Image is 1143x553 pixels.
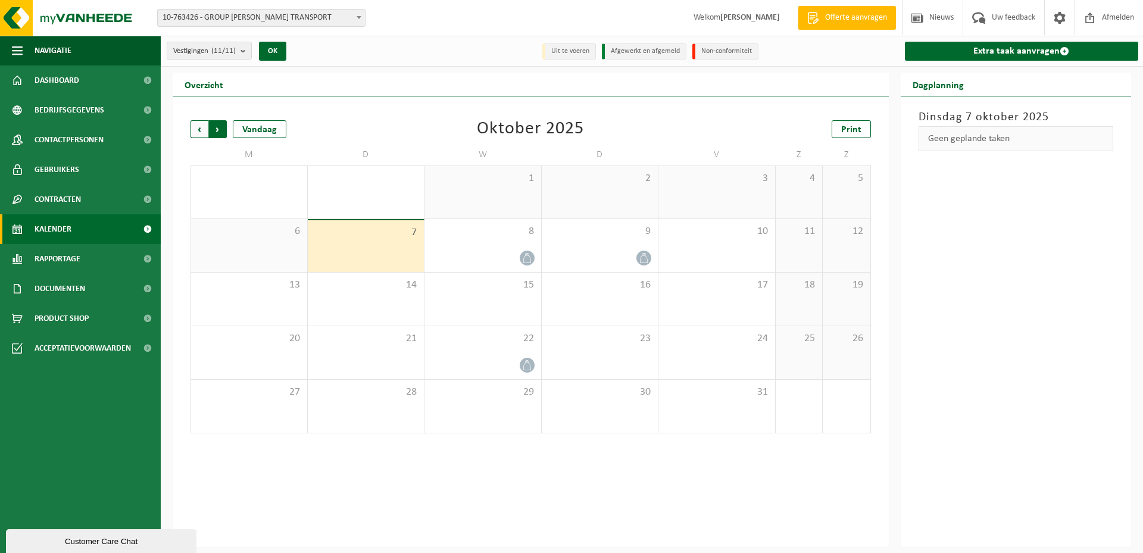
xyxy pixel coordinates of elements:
span: Contactpersonen [35,125,104,155]
li: Afgewerkt en afgemeld [602,43,686,60]
span: 23 [548,332,652,345]
span: 15 [430,279,535,292]
span: 6 [197,225,301,238]
span: Vorige [190,120,208,138]
a: Print [832,120,871,138]
span: 11 [782,225,817,238]
span: 3 [664,172,769,185]
td: M [190,144,308,165]
span: Offerte aanvragen [822,12,890,24]
span: Contracten [35,185,81,214]
span: Vestigingen [173,42,236,60]
span: 27 [197,386,301,399]
span: 14 [314,279,419,292]
span: Print [841,125,861,135]
span: 18 [782,279,817,292]
span: 20 [197,332,301,345]
span: 13 [197,279,301,292]
span: 22 [430,332,535,345]
span: 7 [314,226,419,239]
td: Z [776,144,823,165]
li: Non-conformiteit [692,43,758,60]
a: Extra taak aanvragen [905,42,1139,61]
td: W [424,144,542,165]
td: D [308,144,425,165]
a: Offerte aanvragen [798,6,896,30]
span: 5 [829,172,864,185]
span: Rapportage [35,244,80,274]
li: Uit te voeren [542,43,596,60]
span: Kalender [35,214,71,244]
h2: Dagplanning [901,73,976,96]
td: V [658,144,776,165]
h2: Overzicht [173,73,235,96]
div: Vandaag [233,120,286,138]
span: 16 [548,279,652,292]
span: 9 [548,225,652,238]
span: Acceptatievoorwaarden [35,333,131,363]
span: 21 [314,332,419,345]
span: 29 [430,386,535,399]
span: Navigatie [35,36,71,65]
span: Volgende [209,120,227,138]
div: Oktober 2025 [477,120,584,138]
span: 10-763426 - GROUP MATTHEEUWS ERIC TRANSPORT [158,10,365,26]
td: D [542,144,659,165]
span: 24 [664,332,769,345]
button: OK [259,42,286,61]
h3: Dinsdag 7 oktober 2025 [919,108,1114,126]
iframe: chat widget [6,527,199,553]
span: Bedrijfsgegevens [35,95,104,125]
span: 8 [430,225,535,238]
span: Gebruikers [35,155,79,185]
span: 12 [829,225,864,238]
span: Product Shop [35,304,89,333]
span: 19 [829,279,864,292]
span: 30 [548,386,652,399]
span: 26 [829,332,864,345]
span: Documenten [35,274,85,304]
span: 25 [782,332,817,345]
span: 10-763426 - GROUP MATTHEEUWS ERIC TRANSPORT [157,9,366,27]
span: 31 [664,386,769,399]
div: Geen geplande taken [919,126,1114,151]
span: 17 [664,279,769,292]
span: Dashboard [35,65,79,95]
span: 10 [664,225,769,238]
span: 28 [314,386,419,399]
span: 1 [430,172,535,185]
button: Vestigingen(11/11) [167,42,252,60]
span: 4 [782,172,817,185]
td: Z [823,144,870,165]
strong: [PERSON_NAME] [720,13,780,22]
count: (11/11) [211,47,236,55]
span: 2 [548,172,652,185]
